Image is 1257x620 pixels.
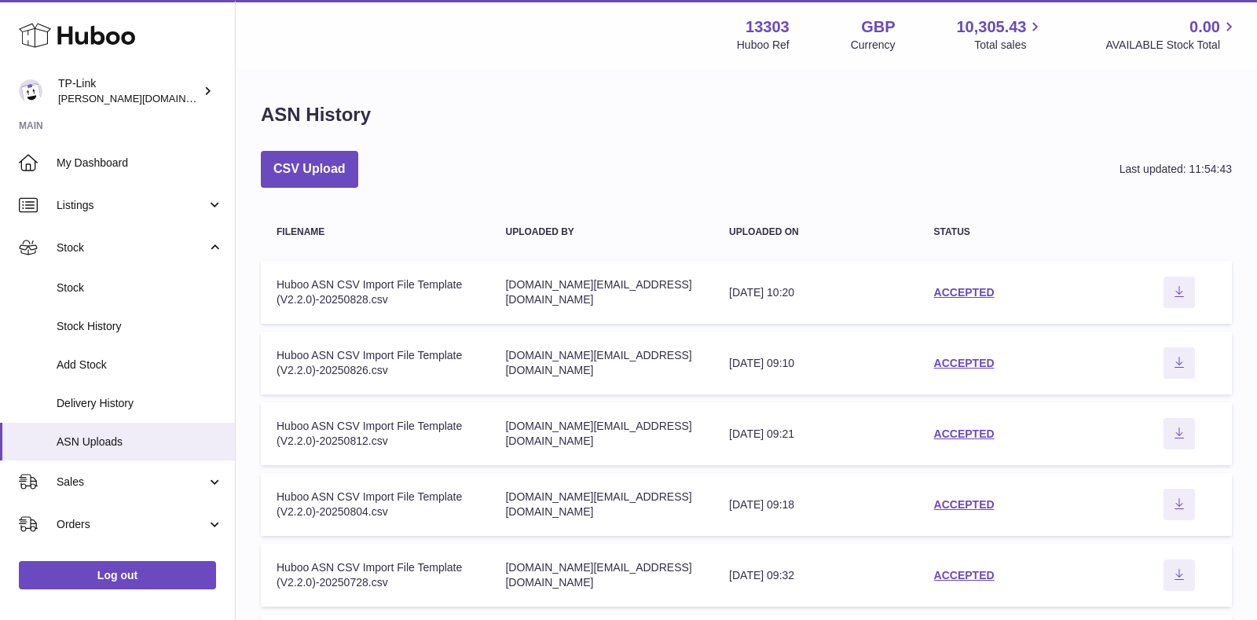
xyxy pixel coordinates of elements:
[729,285,903,300] div: [DATE] 10:20
[58,76,200,106] div: TP-Link
[851,38,896,53] div: Currency
[861,17,895,38] strong: GBP
[1164,489,1195,520] button: Download ASN file
[277,348,474,378] div: Huboo ASN CSV Import File Template (V2.2.0)-20250826.csv
[19,561,216,589] a: Log out
[261,211,489,253] th: Filename
[277,490,474,519] div: Huboo ASN CSV Import File Template (V2.2.0)-20250804.csv
[261,151,358,188] button: CSV Upload
[1164,559,1195,591] button: Download ASN file
[713,211,918,253] th: Uploaded on
[58,92,397,105] span: [PERSON_NAME][DOMAIN_NAME][EMAIL_ADDRESS][DOMAIN_NAME]
[934,569,995,581] a: ACCEPTED
[1126,211,1232,253] th: actions
[1164,347,1195,379] button: Download ASN file
[57,358,223,372] span: Add Stock
[57,475,207,490] span: Sales
[1164,277,1195,308] button: Download ASN file
[57,517,207,532] span: Orders
[729,427,903,442] div: [DATE] 09:21
[934,427,995,440] a: ACCEPTED
[57,319,223,334] span: Stock History
[57,240,207,255] span: Stock
[729,356,903,371] div: [DATE] 09:10
[1189,17,1220,38] span: 0.00
[918,211,1127,253] th: Status
[277,560,474,590] div: Huboo ASN CSV Import File Template (V2.2.0)-20250728.csv
[505,490,698,519] div: [DOMAIN_NAME][EMAIL_ADDRESS][DOMAIN_NAME]
[956,17,1026,38] span: 10,305.43
[934,357,995,369] a: ACCEPTED
[505,560,698,590] div: [DOMAIN_NAME][EMAIL_ADDRESS][DOMAIN_NAME]
[277,277,474,307] div: Huboo ASN CSV Import File Template (V2.2.0)-20250828.csv
[934,286,995,299] a: ACCEPTED
[974,38,1044,53] span: Total sales
[746,17,790,38] strong: 13303
[489,211,713,253] th: Uploaded by
[1105,17,1238,53] a: 0.00 AVAILABLE Stock Total
[57,435,223,449] span: ASN Uploads
[1120,162,1232,177] div: Last updated: 11:54:43
[1105,38,1238,53] span: AVAILABLE Stock Total
[261,102,371,127] h1: ASN History
[505,277,698,307] div: [DOMAIN_NAME][EMAIL_ADDRESS][DOMAIN_NAME]
[57,156,223,171] span: My Dashboard
[1164,418,1195,449] button: Download ASN file
[956,17,1044,53] a: 10,305.43 Total sales
[505,348,698,378] div: [DOMAIN_NAME][EMAIL_ADDRESS][DOMAIN_NAME]
[505,419,698,449] div: [DOMAIN_NAME][EMAIL_ADDRESS][DOMAIN_NAME]
[57,396,223,411] span: Delivery History
[729,568,903,583] div: [DATE] 09:32
[57,198,207,213] span: Listings
[729,497,903,512] div: [DATE] 09:18
[737,38,790,53] div: Huboo Ref
[934,498,995,511] a: ACCEPTED
[277,419,474,449] div: Huboo ASN CSV Import File Template (V2.2.0)-20250812.csv
[19,79,42,103] img: susie.li@tp-link.com
[57,281,223,295] span: Stock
